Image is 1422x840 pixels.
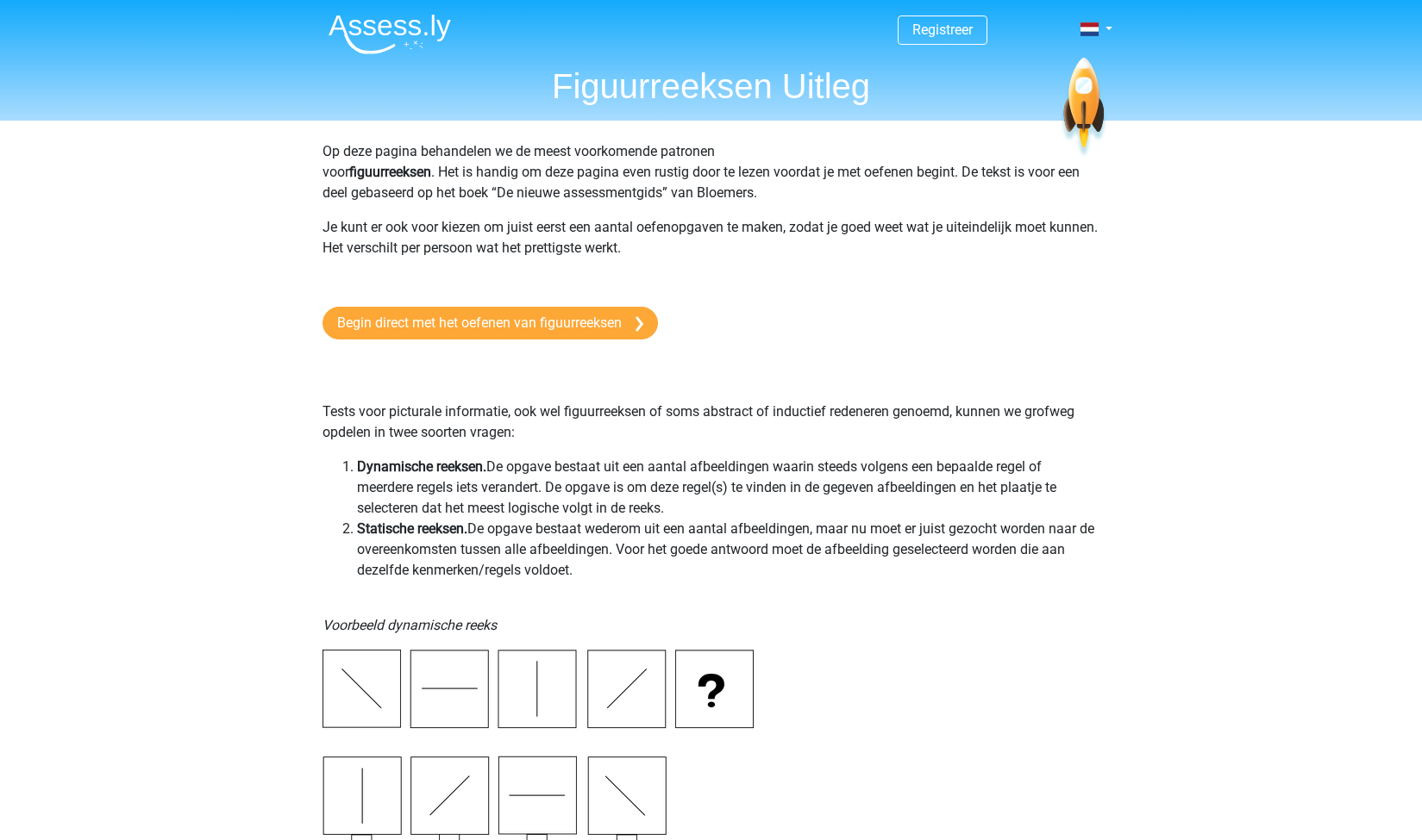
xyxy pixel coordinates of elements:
[1060,58,1107,159] img: spaceship.7d73109d6933.svg
[323,217,1100,279] p: Je kunt er ook voor kiezen om juist eerst een aantal oefenopgaven te maken, zodat je goed weet wa...
[636,316,643,332] img: arrow-right.e5bd35279c78.svg
[323,617,497,633] i: Voorbeeld dynamische reeks
[323,141,1100,203] p: Op deze pagina behandelen we de meest voorkomende patronen voor . Het is handig om deze pagina ev...
[357,520,467,537] b: Statische reeksen.
[357,458,486,475] b: Dynamische reeksen.
[323,307,658,339] a: Begin direct met het oefenen van figuurreeksen
[349,164,431,180] b: figuurreeksen
[912,22,973,38] a: Registreer
[357,519,1100,581] li: De opgave bestaat wederom uit een aantal afbeeldingen, maar nu moet er juist gezocht worden naar ...
[323,360,1100,443] p: Tests voor picturale informatie, ook wel figuurreeksen of soms abstract of inductief redeneren ge...
[329,14,451,54] img: Assessly
[357,457,1100,519] li: De opgave bestaat uit een aantal afbeeldingen waarin steeds volgens een bepaalde regel of meerder...
[315,65,1108,107] h1: Figuurreeksen Uitleg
